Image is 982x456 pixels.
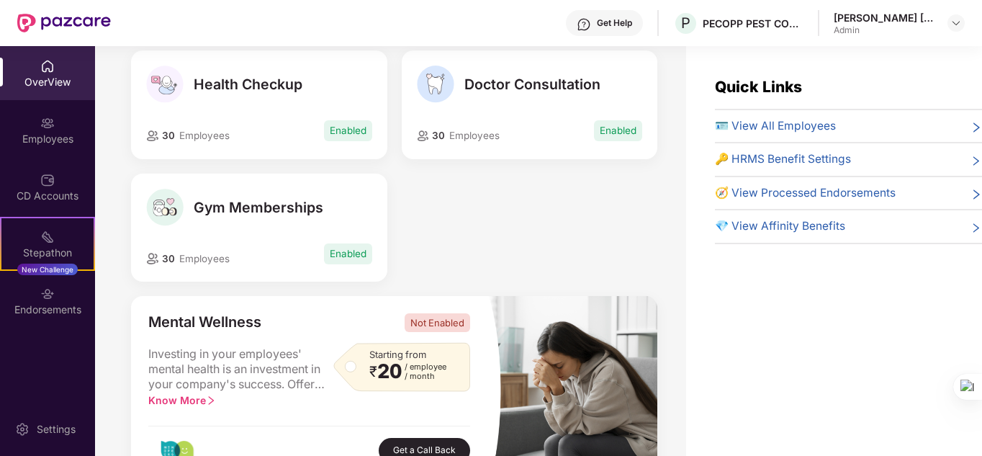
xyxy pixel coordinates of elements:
img: svg+xml;base64,PHN2ZyBpZD0iRW5kb3JzZW1lbnRzIiB4bWxucz0iaHR0cDovL3d3dy53My5vcmcvMjAwMC9zdmciIHdpZH... [40,287,55,301]
div: New Challenge [17,264,78,275]
span: Know More [148,394,216,406]
span: Starting from [369,349,426,360]
img: New Pazcare Logo [17,14,111,32]
span: Investing in your employees' mental health is an investment in your company's success. Offer Ment... [148,347,333,393]
span: right [206,395,216,406]
span: 💎 View Affinity Benefits [715,218,845,235]
span: ₹ [369,366,377,377]
div: Stepathon [1,246,94,260]
span: / employee [405,362,446,372]
div: PECOPP PEST CONTROL SERVICES PRIVATE LIMITED [703,17,803,30]
img: employeeIcon [146,253,159,264]
span: Enabled [324,243,372,264]
span: Health Checkup [194,76,302,93]
span: 🔑 HRMS Benefit Settings [715,151,851,168]
img: Health Checkup [146,66,184,103]
span: 🪪 View All Employees [715,117,836,135]
span: Employees [179,253,230,264]
img: svg+xml;base64,PHN2ZyBpZD0iSGVscC0zMngzMiIgeG1sbnM9Imh0dHA6Ly93d3cudzMub3JnLzIwMDAvc3ZnIiB3aWR0aD... [577,17,591,32]
span: right [970,120,982,135]
img: svg+xml;base64,PHN2ZyB4bWxucz0iaHR0cDovL3d3dy53My5vcmcvMjAwMC9zdmciIHdpZHRoPSIyMSIgaGVpZ2h0PSIyMC... [40,230,55,244]
img: employeeIcon [417,130,430,142]
span: right [970,153,982,168]
span: / month [405,372,446,381]
img: employeeIcon [146,130,159,142]
div: Get Help [597,17,632,29]
div: Settings [32,422,80,437]
span: Employees [449,130,500,141]
span: P [681,14,690,32]
img: svg+xml;base64,PHN2ZyBpZD0iSG9tZSIgeG1sbnM9Imh0dHA6Ly93d3cudzMub3JnLzIwMDAvc3ZnIiB3aWR0aD0iMjAiIG... [40,59,55,73]
span: Employees [179,130,230,141]
span: 20 [377,362,402,381]
img: Doctor Consultation [417,66,454,103]
span: right [970,187,982,202]
span: 30 [429,130,445,141]
img: svg+xml;base64,PHN2ZyBpZD0iRW1wbG95ZWVzIiB4bWxucz0iaHR0cDovL3d3dy53My5vcmcvMjAwMC9zdmciIHdpZHRoPS... [40,116,55,130]
span: Mental Wellness [148,313,261,332]
span: 🧭 View Processed Endorsements [715,184,896,202]
span: Gym Memberships [194,199,323,216]
span: Enabled [324,120,372,141]
span: Not Enabled [405,313,470,332]
span: right [970,220,982,235]
span: Enabled [594,120,642,141]
img: Gym Memberships [146,189,184,226]
span: 30 [159,253,175,264]
div: Admin [834,24,934,36]
span: Quick Links [715,78,802,96]
img: svg+xml;base64,PHN2ZyBpZD0iQ0RfQWNjb3VudHMiIGRhdGEtbmFtZT0iQ0QgQWNjb3VudHMiIHhtbG5zPSJodHRwOi8vd3... [40,173,55,187]
span: Doctor Consultation [464,76,600,93]
img: svg+xml;base64,PHN2ZyBpZD0iRHJvcGRvd24tMzJ4MzIiIHhtbG5zPSJodHRwOi8vd3d3LnczLm9yZy8yMDAwL3N2ZyIgd2... [950,17,962,29]
span: 30 [159,130,175,141]
img: svg+xml;base64,PHN2ZyBpZD0iU2V0dGluZy0yMHgyMCIgeG1sbnM9Imh0dHA6Ly93d3cudzMub3JnLzIwMDAvc3ZnIiB3aW... [15,422,30,437]
div: [PERSON_NAME] [PERSON_NAME] [834,11,934,24]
